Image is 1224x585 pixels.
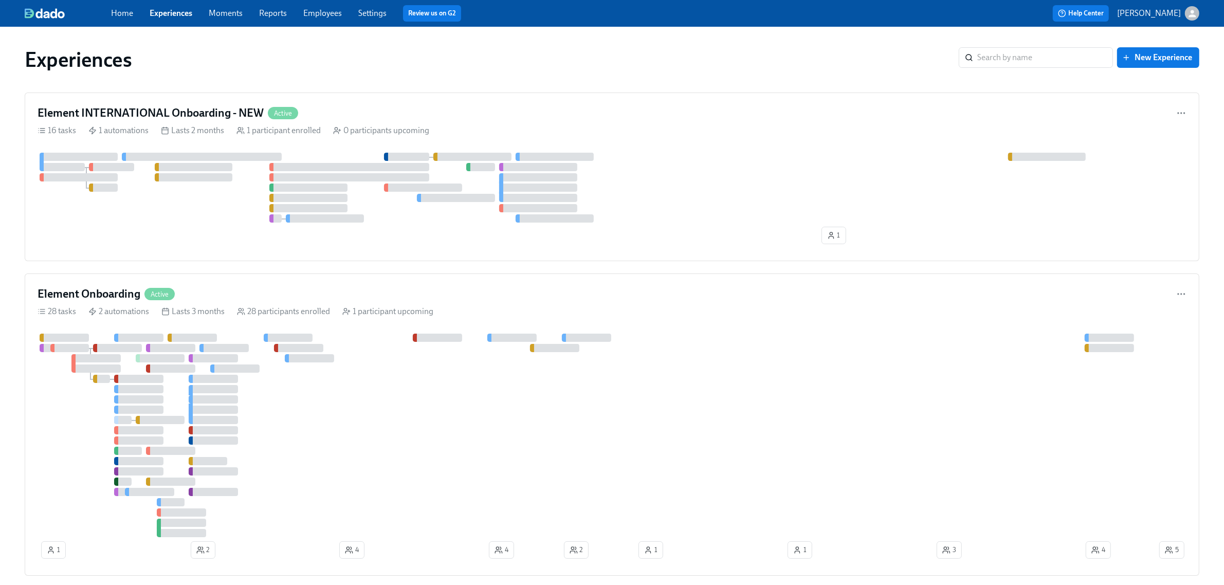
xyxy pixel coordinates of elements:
button: 3 [937,541,962,559]
a: Review us on G2 [408,8,456,19]
div: 0 participants upcoming [333,125,429,136]
span: 4 [345,545,359,555]
a: dado [25,8,111,19]
a: Employees [303,8,342,18]
a: Element INTERNATIONAL Onboarding - NEWActive16 tasks 1 automations Lasts 2 months 1 participant e... [25,93,1199,261]
h4: Element INTERNATIONAL Onboarding - NEW [38,105,264,121]
a: Settings [358,8,387,18]
div: Lasts 3 months [161,306,225,317]
button: Help Center [1053,5,1109,22]
span: Help Center [1058,8,1104,19]
img: dado [25,8,65,19]
div: 28 tasks [38,306,76,317]
button: 5 [1159,541,1184,559]
button: 1 [821,227,846,244]
button: New Experience [1117,47,1199,68]
button: [PERSON_NAME] [1117,6,1199,21]
a: Element OnboardingActive28 tasks 2 automations Lasts 3 months 28 participants enrolled 1 particip... [25,273,1199,576]
div: 1 participant enrolled [236,125,321,136]
p: [PERSON_NAME] [1117,8,1181,19]
button: 1 [638,541,663,559]
span: 4 [495,545,508,555]
button: 4 [1086,541,1111,559]
a: Moments [209,8,243,18]
button: Review us on G2 [403,5,461,22]
span: New Experience [1124,52,1192,63]
div: 1 participant upcoming [342,306,433,317]
button: 1 [41,541,66,559]
span: 1 [644,545,657,555]
h1: Experiences [25,47,132,72]
button: 4 [339,541,364,559]
button: 4 [489,541,514,559]
button: 2 [564,541,589,559]
span: 1 [47,545,60,555]
div: 1 automations [88,125,149,136]
span: 2 [196,545,210,555]
span: 1 [793,545,807,555]
a: Experiences [150,8,192,18]
div: 28 participants enrolled [237,306,330,317]
span: 1 [827,230,841,241]
h4: Element Onboarding [38,286,140,302]
div: Lasts 2 months [161,125,224,136]
a: Reports [259,8,287,18]
button: 2 [191,541,215,559]
input: Search by name [977,47,1113,68]
div: 2 automations [88,306,149,317]
a: Home [111,8,133,18]
span: 3 [942,545,956,555]
span: Active [144,290,175,298]
span: 4 [1091,545,1105,555]
span: 5 [1165,545,1179,555]
div: 16 tasks [38,125,76,136]
button: 1 [788,541,812,559]
span: Active [268,109,298,117]
span: 2 [570,545,583,555]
